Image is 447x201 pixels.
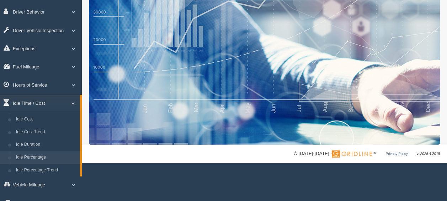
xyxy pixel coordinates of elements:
span: v. 2025.4.2019 [417,152,440,156]
div: © [DATE]-[DATE] - ™ [294,150,440,158]
a: Idle Percentage Trend [13,164,80,177]
a: Privacy Policy [385,152,408,156]
img: Gridline [332,150,372,158]
a: Idle Duration [13,138,80,151]
a: Idle Cost [13,113,80,126]
a: Idle Percentage [13,151,80,164]
a: Idle Cost Trend [13,126,80,139]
